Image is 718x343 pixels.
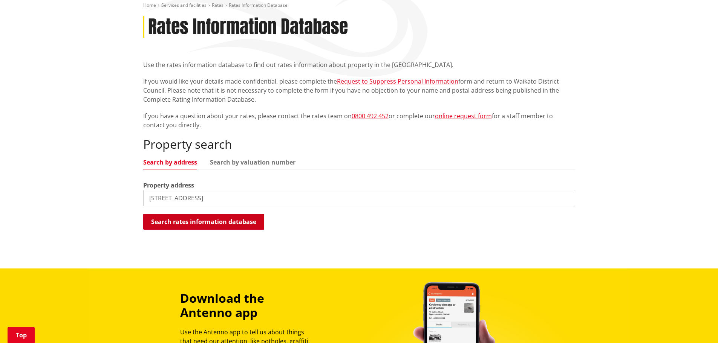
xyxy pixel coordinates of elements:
[212,2,224,8] a: Rates
[148,16,348,38] h1: Rates Information Database
[143,2,575,9] nav: breadcrumb
[143,159,197,165] a: Search by address
[352,112,389,120] a: 0800 492 452
[143,214,264,230] button: Search rates information database
[161,2,207,8] a: Services and facilities
[143,111,575,130] p: If you have a question about your rates, please contact the rates team on or complete our for a s...
[143,137,575,151] h2: Property search
[210,159,295,165] a: Search by valuation number
[180,291,317,320] h3: Download the Antenno app
[337,77,458,85] a: Request to Suppress Personal Information
[8,327,35,343] a: Top
[143,77,575,104] p: If you would like your details made confidential, please complete the form and return to Waikato ...
[143,190,575,206] input: e.g. Duke Street NGARUAWAHIA
[229,2,288,8] span: Rates Information Database
[143,2,156,8] a: Home
[143,181,194,190] label: Property address
[143,60,575,69] p: Use the rates information database to find out rates information about property in the [GEOGRAPHI...
[435,112,492,120] a: online request form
